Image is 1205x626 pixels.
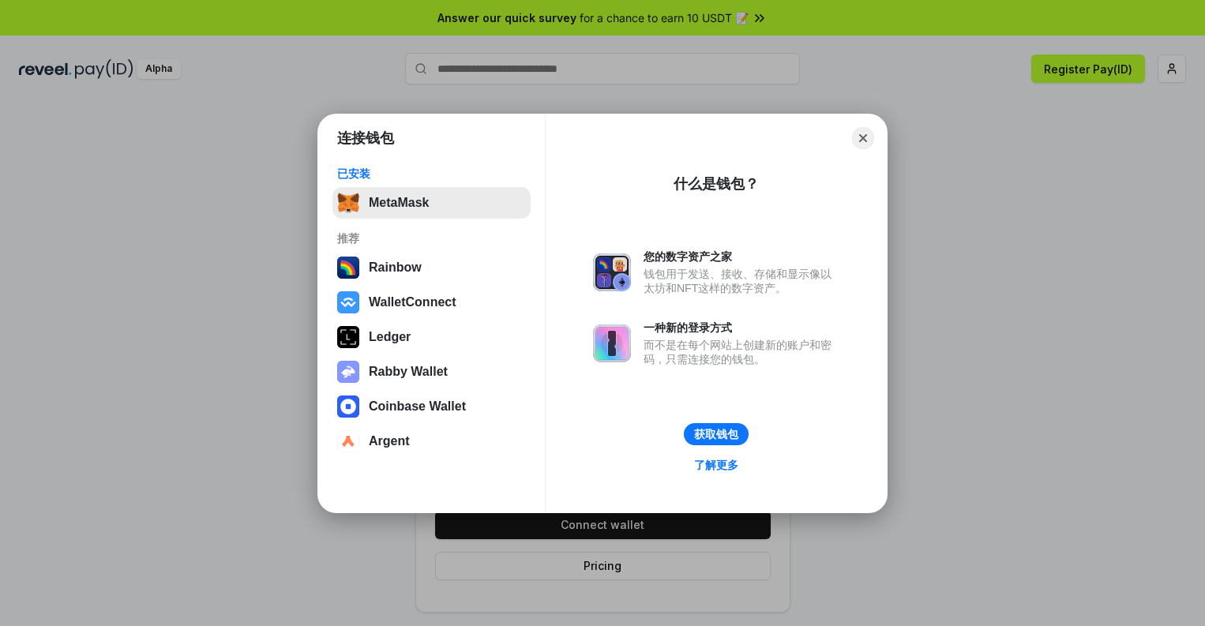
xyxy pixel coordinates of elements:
div: Argent [369,434,410,448]
div: 了解更多 [694,458,738,472]
div: 已安装 [337,167,526,181]
img: svg+xml,%3Csvg%20width%3D%22120%22%20height%3D%22120%22%20viewBox%3D%220%200%20120%20120%22%20fil... [337,257,359,279]
div: 而不是在每个网站上创建新的账户和密码，只需连接您的钱包。 [644,338,839,366]
a: 了解更多 [685,455,748,475]
img: svg+xml,%3Csvg%20xmlns%3D%22http%3A%2F%2Fwww.w3.org%2F2000%2Fsvg%22%20fill%3D%22none%22%20viewBox... [593,324,631,362]
button: Ledger [332,321,531,353]
div: 您的数字资产之家 [644,249,839,264]
button: Coinbase Wallet [332,391,531,422]
div: Rainbow [369,261,422,275]
button: MetaMask [332,187,531,219]
button: Rainbow [332,252,531,283]
div: 推荐 [337,231,526,246]
div: MetaMask [369,196,429,210]
img: svg+xml,%3Csvg%20xmlns%3D%22http%3A%2F%2Fwww.w3.org%2F2000%2Fsvg%22%20fill%3D%22none%22%20viewBox... [593,253,631,291]
h1: 连接钱包 [337,129,394,148]
img: svg+xml,%3Csvg%20xmlns%3D%22http%3A%2F%2Fwww.w3.org%2F2000%2Fsvg%22%20fill%3D%22none%22%20viewBox... [337,361,359,383]
img: svg+xml,%3Csvg%20width%3D%2228%22%20height%3D%2228%22%20viewBox%3D%220%200%2028%2028%22%20fill%3D... [337,395,359,418]
button: Argent [332,425,531,457]
div: 钱包用于发送、接收、存储和显示像以太坊和NFT这样的数字资产。 [644,267,839,295]
button: WalletConnect [332,287,531,318]
button: 获取钱包 [684,423,749,445]
div: Coinbase Wallet [369,399,466,414]
img: svg+xml,%3Csvg%20xmlns%3D%22http%3A%2F%2Fwww.w3.org%2F2000%2Fsvg%22%20width%3D%2228%22%20height%3... [337,326,359,348]
img: svg+xml,%3Csvg%20width%3D%2228%22%20height%3D%2228%22%20viewBox%3D%220%200%2028%2028%22%20fill%3D... [337,430,359,452]
div: Rabby Wallet [369,365,448,379]
img: svg+xml,%3Csvg%20fill%3D%22none%22%20height%3D%2233%22%20viewBox%3D%220%200%2035%2033%22%20width%... [337,192,359,214]
button: Close [852,127,874,149]
div: 一种新的登录方式 [644,320,839,335]
div: 获取钱包 [694,427,738,441]
div: 什么是钱包？ [674,174,759,193]
div: Ledger [369,330,411,344]
img: svg+xml,%3Csvg%20width%3D%2228%22%20height%3D%2228%22%20viewBox%3D%220%200%2028%2028%22%20fill%3D... [337,291,359,313]
div: WalletConnect [369,295,456,309]
button: Rabby Wallet [332,356,531,388]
